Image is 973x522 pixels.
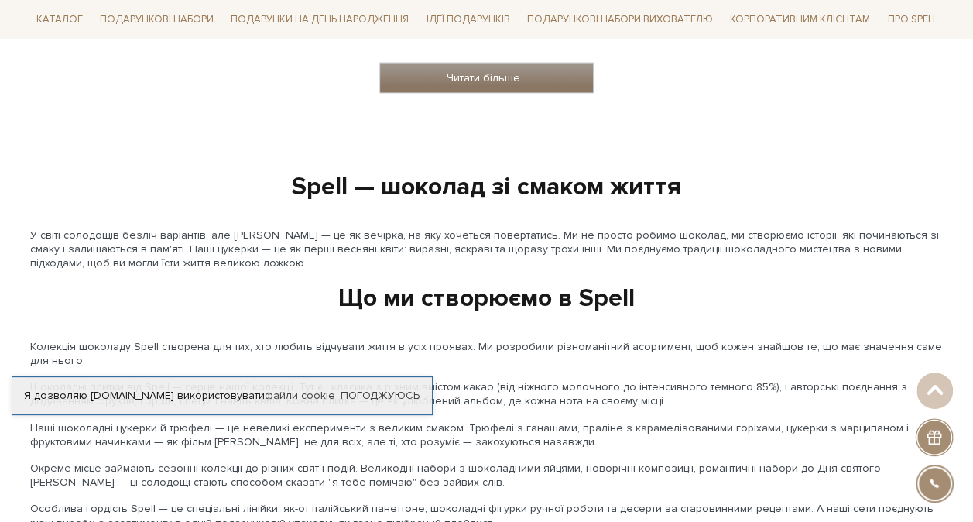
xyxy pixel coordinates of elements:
[30,421,944,449] p: Наші шоколадні цукерки й трюфелі — це невеликі експерименти з великим смаком. Трюфелі з ганашами,...
[420,8,516,32] a: Ідеї подарунків
[94,8,220,32] a: Подарункові набори
[265,389,335,402] a: файли cookie
[341,389,420,403] a: Погоджуюсь
[521,6,719,33] a: Подарункові набори вихователю
[12,389,432,403] div: Я дозволяю [DOMAIN_NAME] використовувати
[30,340,944,368] p: Колекція шоколаду Spell створена для тих, хто любить відчувати життя в усіх проявах. Ми розробили...
[380,64,593,93] a: Читати більше...
[30,462,944,489] p: Окреме місце займають сезонні колекції до різних свят і подій. Великодні набори з шоколадними яйц...
[30,228,944,271] p: У світі солодощів безліч варіантів, але [PERSON_NAME] — це як вечірка, на яку хочеться повертатис...
[30,380,944,408] p: Шоколадні плитки від Spell — серце нашої колекції. Тут є і класика з різним вмістом какао (від ні...
[881,8,943,32] a: Про Spell
[724,6,876,33] a: Корпоративним клієнтам
[30,8,89,32] a: Каталог
[21,171,953,204] div: Spell — шоколад зі смаком життя
[224,8,415,32] a: Подарунки на День народження
[21,283,953,315] div: Що ми створюємо в Spell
